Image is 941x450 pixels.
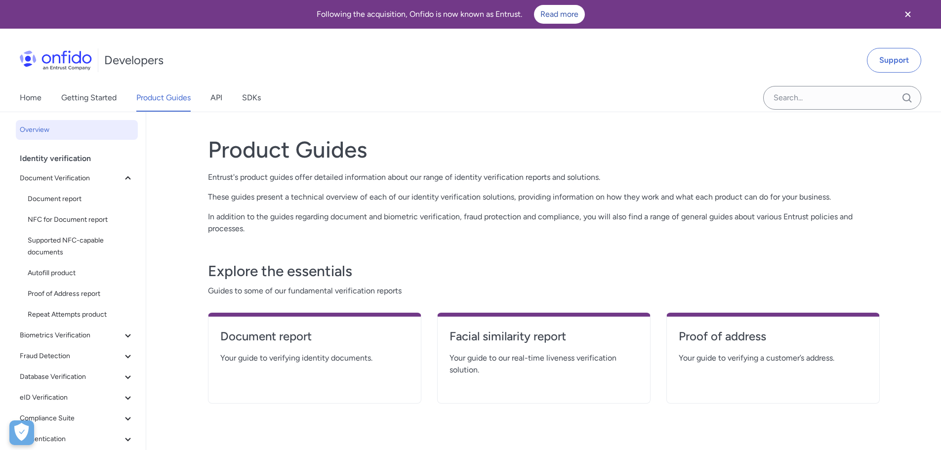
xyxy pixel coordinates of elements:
[867,48,921,73] a: Support
[220,328,409,352] a: Document report
[679,328,867,344] h4: Proof of address
[20,124,134,136] span: Overview
[20,433,122,445] span: Authentication
[20,172,122,184] span: Document Verification
[208,171,880,183] p: Entrust's product guides offer detailed information about our range of identity verification repo...
[208,136,880,164] h1: Product Guides
[28,309,134,321] span: Repeat Attempts product
[763,86,921,110] input: Onfido search input field
[20,412,122,424] span: Compliance Suite
[210,84,222,112] a: API
[12,5,890,24] div: Following the acquisition, Onfido is now known as Entrust.
[20,50,92,70] img: Onfido Logo
[679,352,867,364] span: Your guide to verifying a customer’s address.
[208,261,880,281] h3: Explore the essentials
[16,168,138,188] button: Document Verification
[136,84,191,112] a: Product Guides
[450,352,638,376] span: Your guide to our real-time liveness verification solution.
[16,326,138,345] button: Biometrics Verification
[16,346,138,366] button: Fraud Detection
[28,193,134,205] span: Document report
[28,214,134,226] span: NFC for Document report
[20,350,122,362] span: Fraud Detection
[24,210,138,230] a: NFC for Document report
[9,420,34,445] button: Open Preferences
[450,328,638,344] h4: Facial similarity report
[902,8,914,20] svg: Close banner
[679,328,867,352] a: Proof of address
[28,235,134,258] span: Supported NFC-capable documents
[24,284,138,304] a: Proof of Address report
[20,84,41,112] a: Home
[208,285,880,297] span: Guides to some of our fundamental verification reports
[208,191,880,203] p: These guides present a technical overview of each of our identity verification solutions, providi...
[208,211,880,235] p: In addition to the guides regarding document and biometric verification, fraud protection and com...
[61,84,117,112] a: Getting Started
[104,52,164,68] h1: Developers
[220,352,409,364] span: Your guide to verifying identity documents.
[450,328,638,352] a: Facial similarity report
[534,5,585,24] a: Read more
[20,371,122,383] span: Database Verification
[20,392,122,404] span: eID Verification
[24,263,138,283] a: Autofill product
[16,388,138,408] button: eID Verification
[9,420,34,445] div: Cookie Preferences
[242,84,261,112] a: SDKs
[16,367,138,387] button: Database Verification
[220,328,409,344] h4: Document report
[20,329,122,341] span: Biometrics Verification
[24,189,138,209] a: Document report
[16,120,138,140] a: Overview
[28,288,134,300] span: Proof of Address report
[20,149,142,168] div: Identity verification
[16,429,138,449] button: Authentication
[24,305,138,325] a: Repeat Attempts product
[24,231,138,262] a: Supported NFC-capable documents
[16,409,138,428] button: Compliance Suite
[28,267,134,279] span: Autofill product
[890,2,926,27] button: Close banner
